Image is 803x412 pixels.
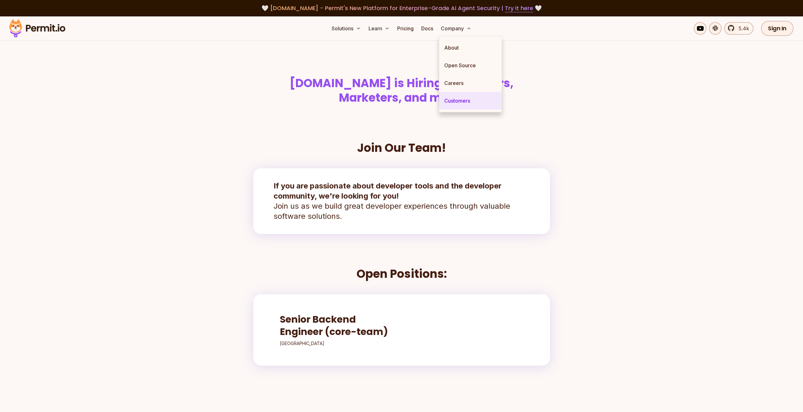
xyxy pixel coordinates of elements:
a: Sign In [761,21,794,36]
a: Try it here [505,4,533,12]
span: [DOMAIN_NAME] - Permit's New Platform for Enterprise-Grade AI Agent Security | [270,4,533,12]
a: Open Source [439,57,502,74]
a: Customers [439,92,502,110]
a: About [439,39,502,57]
img: Permit logo [6,18,68,39]
button: Company [438,22,474,35]
h1: [DOMAIN_NAME] is Hiring Developers, Marketers, and more! [240,76,563,106]
h2: Open Positions: [253,267,550,282]
button: Solutions [329,22,363,35]
p: Join us as we build great developer experiences through valuable software solutions. [274,181,530,221]
h2: Join Our Team! [253,141,550,156]
div: 🤍 🤍 [15,4,788,13]
button: Learn [366,22,392,35]
a: Careers [439,74,502,92]
p: [GEOGRAPHIC_DATA] [280,340,392,347]
a: 5.4k [724,22,753,35]
span: 5.4k [735,25,749,32]
a: Senior Backend Engineer (core-team)[GEOGRAPHIC_DATA] [274,307,398,353]
a: Docs [419,22,436,35]
strong: If you are passionate about developer tools and the developer community, we're looking for you! [274,181,502,200]
h3: Senior Backend Engineer (core-team) [280,313,392,338]
a: Pricing [395,22,416,35]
